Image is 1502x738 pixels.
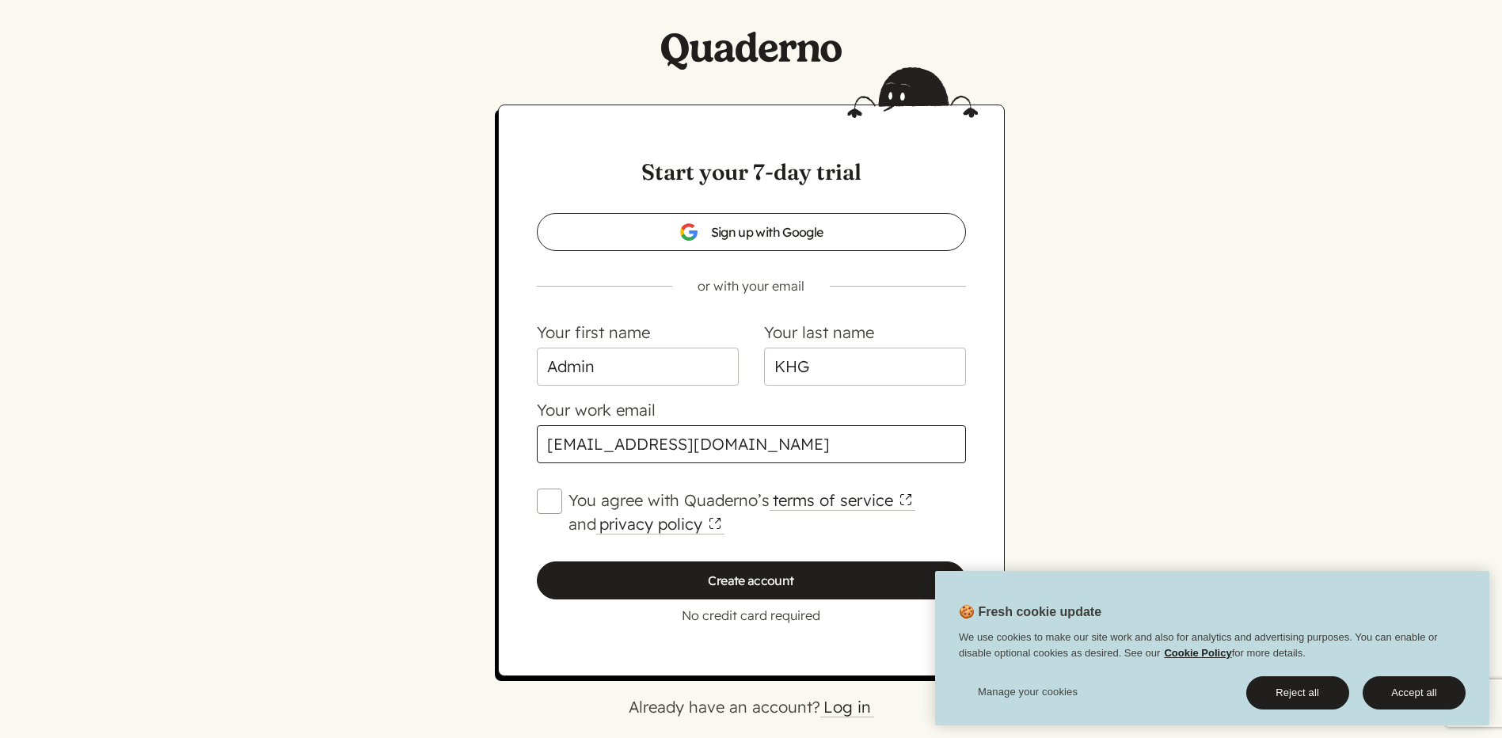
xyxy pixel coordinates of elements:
label: Your last name [764,322,874,342]
a: Sign up with Google [537,213,966,251]
label: Your first name [537,322,650,342]
h2: 🍪 Fresh cookie update [935,603,1101,630]
button: Manage your cookies [959,676,1097,708]
h1: Start your 7-day trial [537,156,966,188]
span: Sign up with Google [679,223,823,242]
a: Log in [820,697,874,717]
div: 🍪 Fresh cookie update [935,571,1489,725]
a: Cookie Policy [1164,647,1231,659]
button: Reject all [1246,676,1349,709]
p: No credit card required [537,606,966,625]
div: Cookie banner [935,571,1489,725]
a: privacy policy [596,514,724,534]
p: or with your email [511,276,991,295]
a: terms of service [770,490,915,511]
label: You agree with Quaderno’s and [568,489,966,536]
label: Your work email [537,400,656,420]
div: We use cookies to make our site work and also for analytics and advertising purposes. You can ena... [935,630,1489,668]
p: Already have an account? [213,695,1290,719]
input: Create account [537,561,966,599]
button: Accept all [1363,676,1466,709]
